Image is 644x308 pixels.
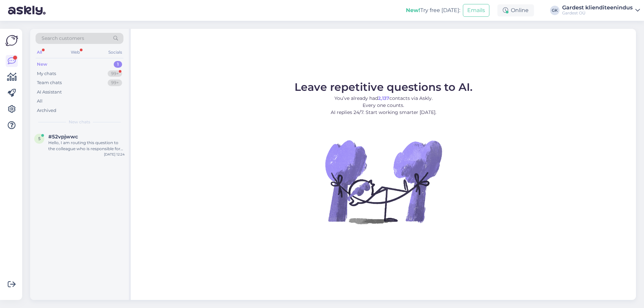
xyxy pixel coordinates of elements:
[5,34,18,47] img: Askly Logo
[37,107,56,114] div: Archived
[42,35,84,42] span: Search customers
[37,89,62,96] div: AI Assistant
[562,5,633,10] div: Gardest klienditeenindus
[406,7,420,13] b: New!
[48,140,125,152] div: Hello, I am routing this question to the colleague who is responsible for this topic. The reply m...
[114,61,122,68] div: 1
[378,95,389,101] b: 2,137
[108,79,122,86] div: 99+
[38,136,41,141] span: 5
[107,48,123,57] div: Socials
[37,61,47,68] div: New
[48,134,78,140] span: #52vpjwwc
[37,70,56,77] div: My chats
[108,70,122,77] div: 99+
[294,95,473,116] p: You’ve already had contacts via Askly. Every one counts. AI replies 24/7. Start working smarter [...
[69,48,81,57] div: Web
[69,119,90,125] span: New chats
[463,4,489,17] button: Emails
[550,6,559,15] div: GK
[562,5,640,16] a: Gardest klienditeenindusGardest OÜ
[36,48,43,57] div: All
[37,98,43,105] div: All
[294,80,473,94] span: Leave repetitive questions to AI.
[37,79,62,86] div: Team chats
[323,121,444,242] img: No Chat active
[104,152,125,157] div: [DATE] 12:24
[406,6,460,14] div: Try free [DATE]:
[497,4,534,16] div: Online
[562,10,633,16] div: Gardest OÜ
